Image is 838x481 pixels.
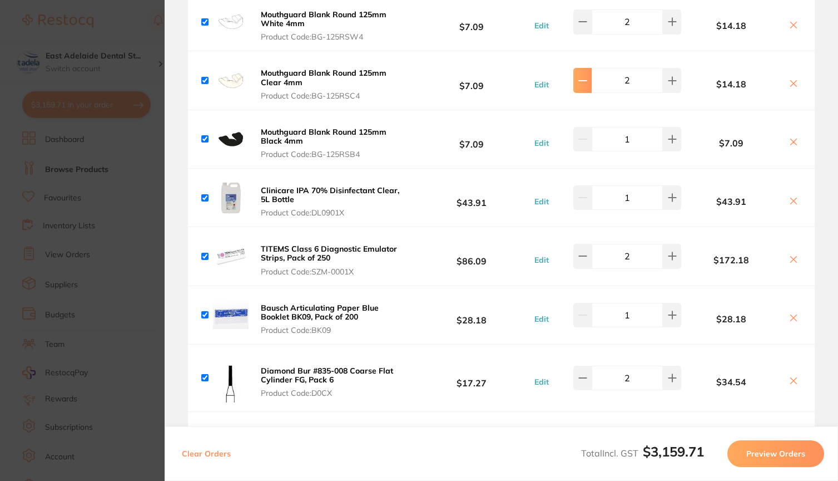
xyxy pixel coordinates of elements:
b: Bausch Articulating Paper Blue Booklet BK09, Pack of 200 [261,303,379,322]
b: $3,159.71 [643,443,704,460]
button: Mouthguard Blank Round 125mm Black 4mm Product Code:BG-125RSB4 [257,127,411,159]
b: $7.09 [411,70,532,91]
button: Clinicare IPA 70% Disinfectant Clear, 5L Bottle Product Code:DL0901X [257,185,411,218]
span: Product Code: SZM-0001X [261,267,408,276]
b: $172.18 [681,255,781,265]
b: Mouthguard Blank Round 125mm Black 4mm [261,127,386,146]
img: dWhvbTQyeg [213,354,249,403]
span: Product Code: BG-125RSW4 [261,32,408,41]
b: Mouthguard Blank Round 125mm White 4mm [261,9,386,28]
img: Profile image for Restocq [25,33,43,51]
b: $28.18 [411,305,532,325]
button: Bausch Articulating Paper Blue Booklet BK09, Pack of 200 Product Code:BK09 [257,303,411,335]
b: $14.18 [681,79,781,89]
img: MHViMnBwbw [213,121,249,157]
b: $43.91 [681,197,781,207]
button: Mouthguard Blank Round 125mm White 4mm Product Code:BG-125RSW4 [257,9,411,42]
button: Diamond Bur #835-008 Coarse Flat Cylinder FG, Pack 6 Product Code:D0CX [257,366,411,398]
button: Edit [531,80,552,90]
span: Total Incl. GST [581,448,704,459]
span: Product Code: BK09 [261,326,408,335]
b: Mouthguard Blank Round 125mm Clear 4mm [261,68,386,87]
img: MTVlMDl3Yg [213,4,249,40]
b: $7.09 [411,12,532,32]
p: Hi [PERSON_NAME], thank you for reaching out. We can walk you through the new process in ordering... [48,32,192,43]
button: TITEMS Class 6 Diagnostic Emulator Strips, Pack of 250 Product Code:SZM-0001X [257,244,411,276]
button: Edit [531,255,552,265]
p: Message from Restocq, sent 6d ago [48,43,192,53]
button: Mouthguard Blank Round 125mm Clear 4mm Product Code:BG-125RSC4 [257,68,411,100]
b: $28.18 [681,314,781,324]
span: Product Code: BG-125RSB4 [261,150,408,159]
span: Product Code: BG-125RSC4 [261,91,408,100]
img: bDdmaHJzZw [213,301,249,329]
button: Edit [531,197,552,207]
span: Product Code: DL0901X [261,208,408,217]
span: Product Code: D0CX [261,389,408,397]
div: message notification from Restocq, 6d ago. Hi Arthur, thank you for reaching out. We can walk you... [17,23,206,60]
b: $14.18 [681,21,781,31]
button: Edit [531,314,552,324]
b: $7.09 [411,129,532,150]
b: Diamond Bur #835-008 Coarse Flat Cylinder FG, Pack 6 [261,366,393,385]
b: $34.54 [681,377,781,387]
button: Edit [531,377,552,387]
b: $43.91 [411,188,532,208]
b: $17.27 [411,368,532,389]
button: Edit [531,138,552,148]
b: $7.09 [681,138,781,148]
b: TITEMS Class 6 Diagnostic Emulator Strips, Pack of 250 [261,244,397,263]
button: Edit [531,21,552,31]
img: c3lwOG0xeA [213,180,249,215]
b: $86.09 [411,246,532,267]
img: ejNsNTNiNg [213,238,249,274]
button: Preview Orders [727,440,824,467]
button: Clear Orders [178,440,234,467]
b: Clinicare IPA 70% Disinfectant Clear, 5L Bottle [261,185,399,204]
img: YmIwY2VneQ [213,63,249,99]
